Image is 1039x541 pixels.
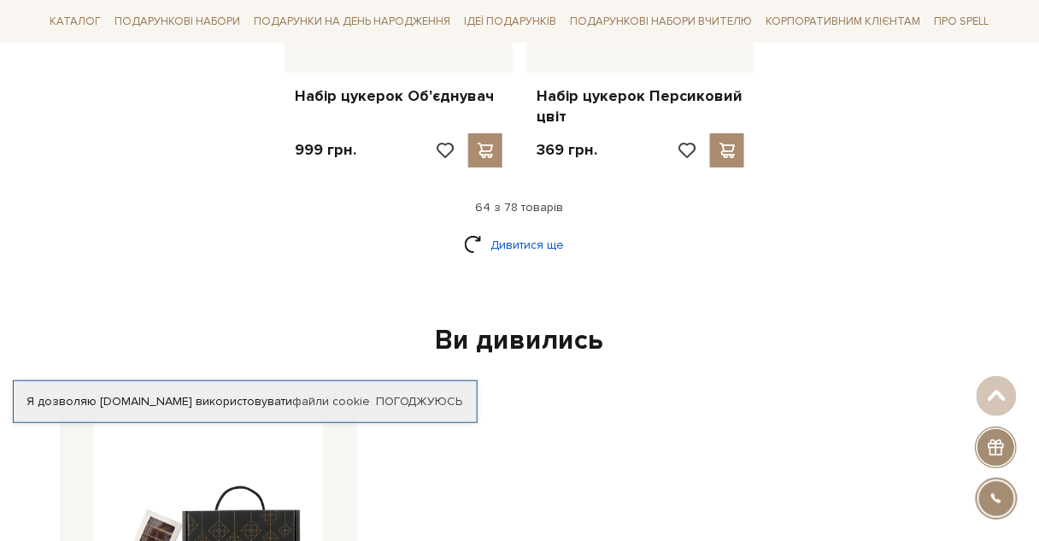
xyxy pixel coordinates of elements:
a: Набір цукерок Персиковий цвіт [537,86,744,126]
a: Каталог [43,9,108,35]
a: Набір цукерок Об'єднувач [295,86,502,106]
a: Корпоративним клієнтам [760,9,928,35]
a: файли cookie [292,394,370,409]
a: Подарункові набори [108,9,247,35]
div: Я дозволяю [DOMAIN_NAME] використовувати [14,394,477,409]
p: 369 грн. [537,140,597,160]
a: Подарункові набори Вчителю [564,7,760,36]
a: Подарунки на День народження [247,9,457,35]
a: Ідеї подарунків [457,9,563,35]
a: Дивитися ще [464,230,575,260]
div: 64 з 78 товарів [36,200,1003,215]
p: 999 грн. [295,140,356,160]
a: Погоджуюсь [376,394,463,409]
div: Ви дивились [53,323,986,359]
a: Про Spell [928,9,996,35]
